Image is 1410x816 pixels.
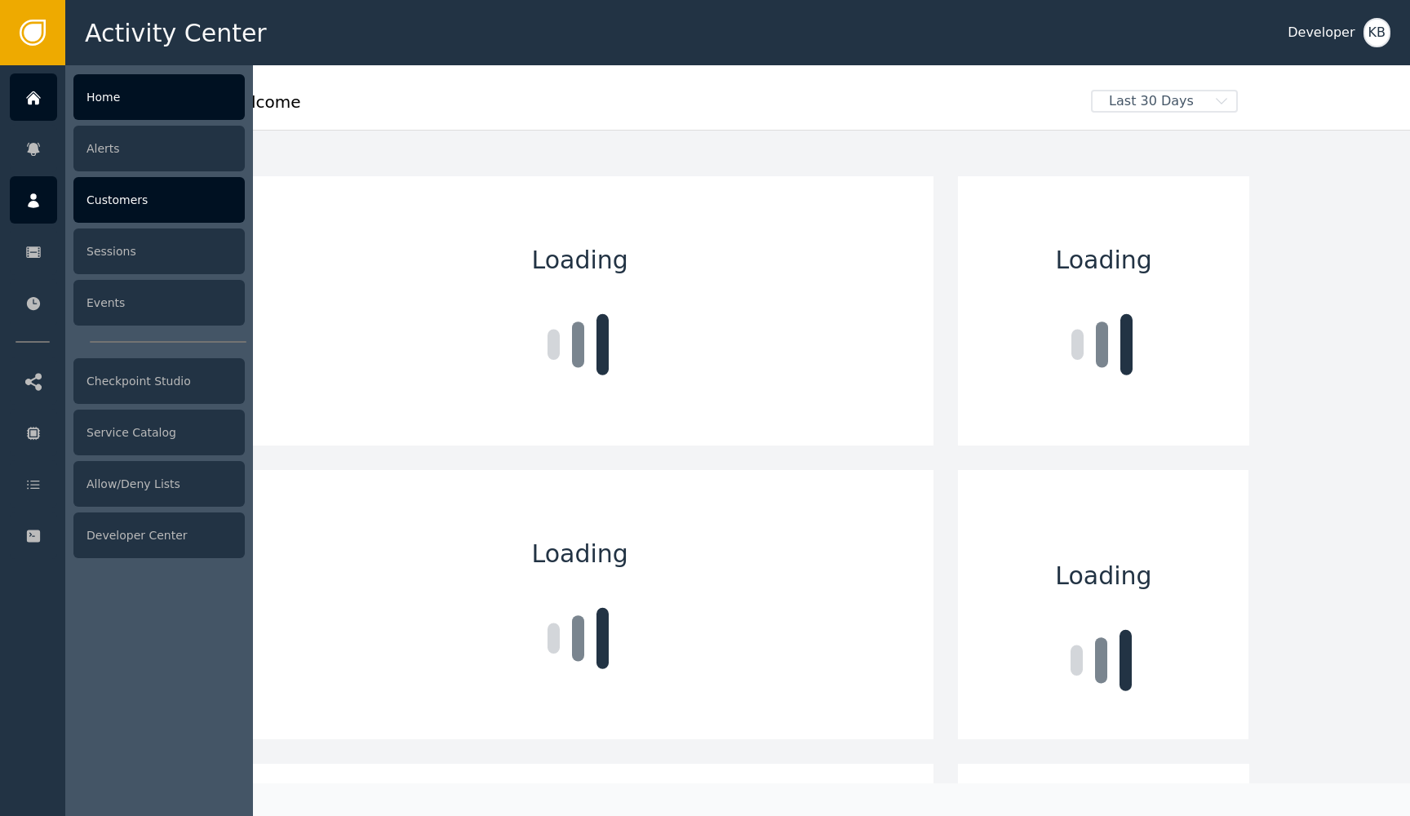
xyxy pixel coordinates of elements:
div: Welcome [226,90,1080,126]
div: Home [73,74,245,120]
span: Loading [532,535,628,572]
div: Alerts [73,126,245,171]
div: Events [73,280,245,326]
a: Home [10,73,245,121]
span: Last 30 Days [1093,91,1210,111]
a: Allow/Deny Lists [10,460,245,508]
button: KB [1363,18,1390,47]
a: Developer Center [10,512,245,559]
div: Service Catalog [73,410,245,455]
div: Sessions [73,228,245,274]
span: Loading [1056,242,1152,278]
a: Service Catalog [10,409,245,456]
a: Sessions [10,228,245,275]
div: Developer Center [73,512,245,558]
a: Alerts [10,125,245,172]
div: Allow/Deny Lists [73,461,245,507]
div: Customers [73,177,245,223]
a: Events [10,279,245,326]
button: Last 30 Days [1080,90,1249,113]
div: Developer [1288,23,1355,42]
span: Loading [532,242,628,278]
span: Loading [1055,557,1151,594]
span: Activity Center [85,15,267,51]
div: Checkpoint Studio [73,358,245,404]
a: Checkpoint Studio [10,357,245,405]
a: Customers [10,176,245,224]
